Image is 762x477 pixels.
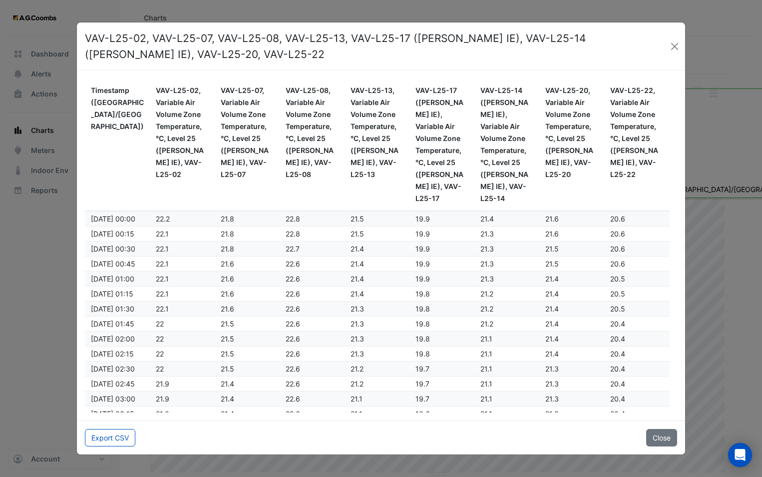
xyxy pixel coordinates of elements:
span: VAV-L25-07, Variable Air Volume Zone Temperature, °C, Level 25 ([PERSON_NAME] IE), VAV-L25-07 [221,86,269,178]
span: 21.5 [545,244,559,253]
span: 21.4 [545,319,559,328]
span: 01/08/2025 02:00 [91,334,135,343]
datatable-header-cell: VAV-L25-20, Variable Air Volume Zone Temperature, °C, Level 25 (NABERS IE), VAV-L25-20 [539,78,604,211]
span: 21.4 [351,259,364,268]
span: 21.3 [351,349,364,358]
span: 22.7 [286,244,300,253]
span: 21.6 [545,214,559,223]
span: 19.9 [415,259,430,268]
span: 22.6 [286,379,300,388]
span: 21.4 [545,274,559,283]
span: 22.6 [286,409,300,418]
span: VAV-L25-13, Variable Air Volume Zone Temperature, °C, Level 25 ([PERSON_NAME] IE), VAV-L25-13 [351,86,398,178]
span: 22.1 [156,244,169,253]
span: 01/08/2025 02:45 [91,379,135,388]
span: 21.5 [221,319,234,328]
span: 22.1 [156,274,169,283]
span: 20.5 [610,274,625,283]
span: 22 [156,334,164,343]
span: 20.5 [610,289,625,298]
datatable-header-cell: VAV-L25-02, Variable Air Volume Zone Temperature, °C, Level 25 (NABERS IE), VAV-L25-02 [150,78,215,211]
span: 19.8 [415,304,430,313]
span: 22.6 [286,289,300,298]
span: 22 [156,364,164,373]
span: 21.3 [545,394,559,403]
span: 22.6 [286,319,300,328]
span: 21.3 [351,304,364,313]
span: 21.5 [545,259,559,268]
span: 20.4 [610,364,625,373]
span: 21.8 [221,229,234,238]
span: VAV-L25-08, Variable Air Volume Zone Temperature, °C, Level 25 ([PERSON_NAME] IE), VAV-L25-08 [286,86,334,178]
span: 19.9 [415,214,430,223]
span: 21.6 [221,259,234,268]
span: 19.6 [415,409,430,418]
span: 22.6 [286,334,300,343]
span: 21.9 [156,394,169,403]
span: Timestamp ([GEOGRAPHIC_DATA]/[GEOGRAPHIC_DATA]) [91,86,144,130]
span: 21.4 [545,334,559,343]
div: Open Intercom Messenger [728,443,752,467]
span: 01/08/2025 00:00 [91,214,135,223]
span: 21.5 [221,334,234,343]
span: 01/08/2025 03:15 [91,409,134,418]
span: 22 [156,319,164,328]
span: 22.6 [286,259,300,268]
span: 22.2 [156,214,170,223]
span: 01/08/2025 01:00 [91,274,134,283]
span: 21.2 [480,289,493,298]
span: 21.4 [221,379,234,388]
span: 19.9 [415,274,430,283]
span: 21.1 [480,394,492,403]
button: Export CSV [85,429,135,446]
span: 20.6 [610,244,625,253]
span: 20.4 [610,334,625,343]
span: 19.7 [415,364,429,373]
span: 21.4 [545,349,559,358]
datatable-header-cell: VAV-L25-22, Variable Air Volume Zone Temperature, °C, Level 25 (NABERS IE), VAV-L25-22 [604,78,669,211]
datatable-header-cell: VAV-L25-13, Variable Air Volume Zone Temperature, °C, Level 25 (NABERS IE), VAV-L25-13 [345,78,409,211]
span: 20.4 [610,349,625,358]
span: VAV-L25-20, Variable Air Volume Zone Temperature, °C, Level 25 ([PERSON_NAME] IE), VAV-L25-20 [545,86,593,178]
span: 19.7 [415,379,429,388]
span: 21.3 [480,274,494,283]
span: 01/08/2025 01:15 [91,289,133,298]
span: 21.6 [545,229,559,238]
span: 21.4 [351,244,364,253]
span: 21.4 [545,289,559,298]
span: 21.4 [480,214,494,223]
span: 21.2 [351,364,364,373]
span: 20.5 [610,304,625,313]
datatable-header-cell: VAV-L25-17 (NABERS IE), Variable Air Volume Zone Temperature, °C, Level 25 (NABERS IE), VAV-L25-17 [409,78,474,211]
span: 01/08/2025 00:30 [91,244,135,253]
span: 22.6 [286,364,300,373]
span: 01/08/2025 01:45 [91,319,134,328]
span: 19.7 [415,394,429,403]
span: 22.6 [286,304,300,313]
span: 22.1 [156,259,169,268]
span: 21.1 [480,379,492,388]
datatable-header-cell: Timestamp (Australia/Melbourne) [85,78,150,211]
datatable-header-cell: VAV-L25-08, Variable Air Volume Zone Temperature, °C, Level 25 (NABERS IE), VAV-L25-08 [280,78,345,211]
span: 21.6 [221,304,234,313]
span: 19.8 [415,289,430,298]
span: 20.6 [610,229,625,238]
span: 20.4 [610,409,625,418]
button: Close [668,39,681,54]
span: 21.4 [351,289,364,298]
span: 21.3 [351,319,364,328]
span: 21.3 [480,229,494,238]
span: 22.6 [286,394,300,403]
span: 22.8 [286,229,300,238]
span: 20.6 [610,259,625,268]
span: 21.2 [480,304,493,313]
span: 21.1 [480,334,492,343]
datatable-header-cell: VAV-L25-07, Variable Air Volume Zone Temperature, °C, Level 25 (NABERS IE), VAV-L25-07 [215,78,280,211]
span: 22.1 [156,304,169,313]
span: 21.3 [480,244,494,253]
span: VAV-L25-17 ([PERSON_NAME] IE), Variable Air Volume Zone Temperature, °C, Level 25 ([PERSON_NAME] ... [415,86,463,202]
span: 21.5 [351,214,364,223]
span: 21.3 [545,379,559,388]
datatable-header-cell: VAV-L25-14 (NABERS IE), Variable Air Volume Zone Temperature, °C, Level 25 (NABERS IE), VAV-L25-14 [474,78,539,211]
span: 21.2 [351,379,364,388]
